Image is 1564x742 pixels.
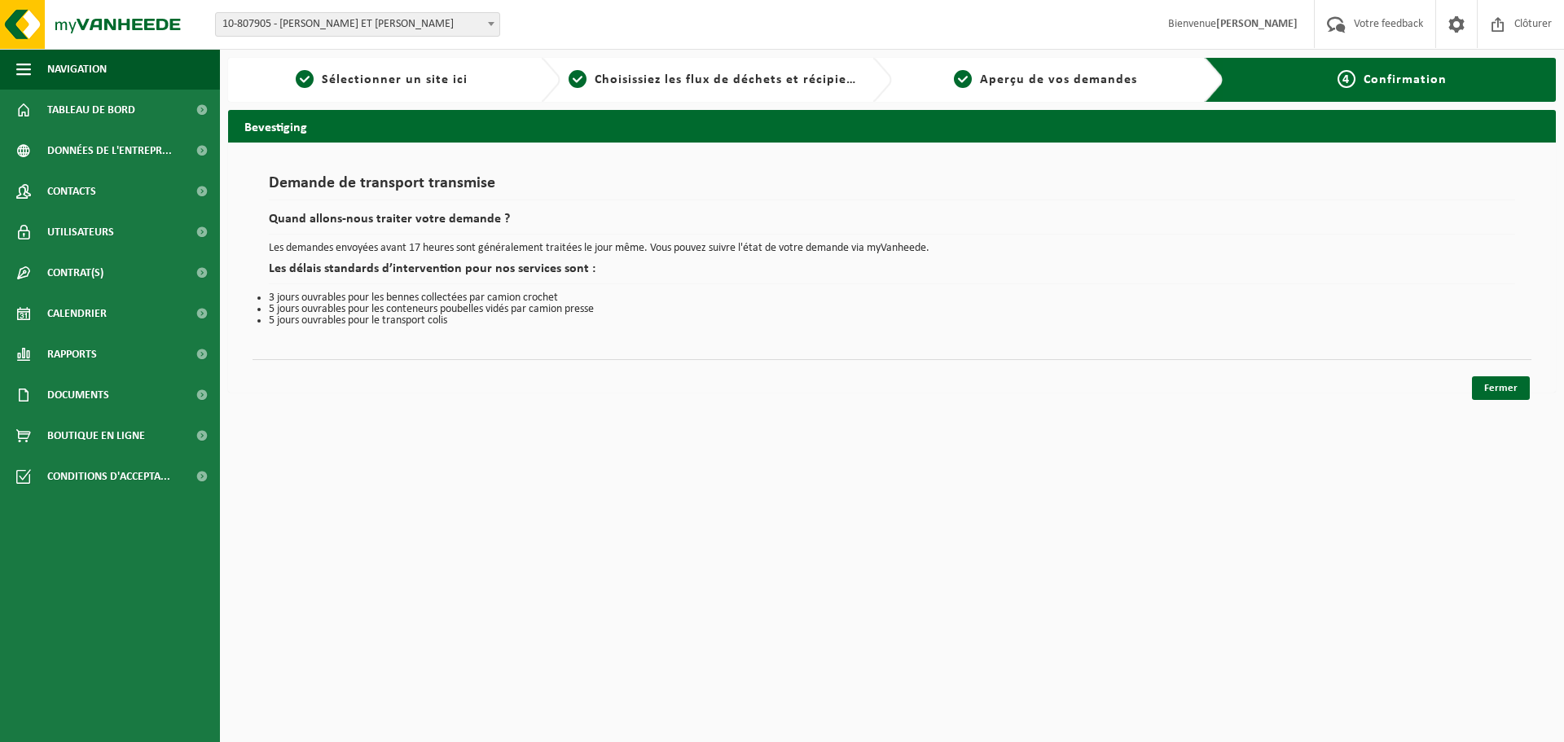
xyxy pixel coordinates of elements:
span: Utilisateurs [47,212,114,252]
li: 5 jours ouvrables pour le transport colis [269,315,1515,327]
span: Confirmation [1364,73,1447,86]
span: Aperçu de vos demandes [980,73,1137,86]
a: Fermer [1472,376,1530,400]
li: 3 jours ouvrables pour les bennes collectées par camion crochet [269,292,1515,304]
a: 1Sélectionner un site ici [236,70,528,90]
span: Contacts [47,171,96,212]
h2: Bevestiging [228,110,1556,142]
span: Documents [47,375,109,415]
span: 4 [1338,70,1355,88]
span: Choisissiez les flux de déchets et récipients [595,73,866,86]
span: Conditions d'accepta... [47,456,170,497]
span: Tableau de bord [47,90,135,130]
a: 2Choisissiez les flux de déchets et récipients [569,70,860,90]
li: 5 jours ouvrables pour les conteneurs poubelles vidés par camion presse [269,304,1515,315]
h2: Quand allons-nous traiter votre demande ? [269,213,1515,235]
h2: Les délais standards d’intervention pour nos services sont : [269,262,1515,284]
span: 2 [569,70,586,88]
span: Calendrier [47,293,107,334]
span: Boutique en ligne [47,415,145,456]
p: Les demandes envoyées avant 17 heures sont généralement traitées le jour même. Vous pouvez suivre... [269,243,1515,254]
span: 10-807905 - ROMAN BEATRICE ET PIGEOLET ALEXANDRE ADF - NIVELLES [216,13,499,36]
h1: Demande de transport transmise [269,175,1515,200]
span: Rapports [47,334,97,375]
span: 10-807905 - ROMAN BEATRICE ET PIGEOLET ALEXANDRE ADF - NIVELLES [215,12,500,37]
span: Navigation [47,49,107,90]
span: 1 [296,70,314,88]
strong: [PERSON_NAME] [1216,18,1298,30]
a: 3Aperçu de vos demandes [900,70,1192,90]
span: 3 [954,70,972,88]
span: Contrat(s) [47,252,103,293]
span: Données de l'entrepr... [47,130,172,171]
span: Sélectionner un site ici [322,73,468,86]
